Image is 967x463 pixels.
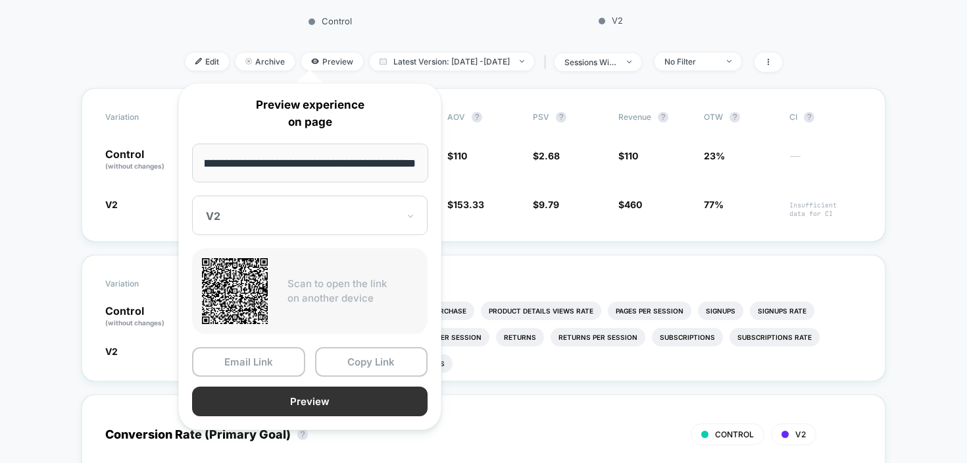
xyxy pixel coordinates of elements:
[624,150,638,161] span: 110
[698,302,743,320] li: Signups
[789,112,862,123] span: CI
[704,199,724,210] span: 77%
[380,58,387,65] img: calendar
[608,302,691,320] li: Pages Per Session
[624,199,642,210] span: 460
[192,97,428,130] p: Preview experience on page
[795,429,806,439] span: V2
[447,199,484,210] span: $
[105,319,164,327] span: (without changes)
[447,112,465,122] span: AOV
[715,429,754,439] span: CONTROL
[105,149,178,171] p: Control
[236,53,295,70] span: Archive
[481,302,601,320] li: Product Details Views Rate
[105,306,188,328] p: Control
[287,277,418,306] p: Scan to open the link on another device
[533,150,560,161] span: $
[556,112,566,123] button: ?
[495,15,726,26] p: V2
[453,150,467,161] span: 110
[652,328,723,346] li: Subscriptions
[192,387,428,416] button: Preview
[804,112,814,123] button: ?
[539,150,560,161] span: 2.68
[618,112,651,122] span: Revenue
[453,199,484,210] span: 153.33
[520,60,524,63] img: end
[627,61,632,63] img: end
[541,53,555,72] span: |
[105,112,178,123] span: Variation
[750,302,814,320] li: Signups Rate
[105,199,118,210] span: V2
[658,112,668,123] button: ?
[664,57,717,67] div: No Filter
[551,328,645,346] li: Returns Per Session
[301,53,363,70] span: Preview
[192,347,305,377] button: Email Link
[789,201,862,218] span: Insufficient data for CI
[186,53,229,70] span: Edit
[727,60,731,63] img: end
[105,279,178,289] span: Variation
[215,16,445,26] p: Control
[730,112,740,123] button: ?
[472,112,482,123] button: ?
[105,346,118,357] span: V2
[315,347,428,377] button: Copy Link
[789,152,862,171] span: ---
[533,199,559,210] span: $
[618,199,642,210] span: $
[496,328,544,346] li: Returns
[564,57,617,67] div: sessions with impression
[245,58,252,65] img: end
[533,112,549,122] span: PSV
[704,150,725,161] span: 23%
[370,53,534,70] span: Latest Version: [DATE] - [DATE]
[447,150,467,161] span: $
[730,328,820,346] li: Subscriptions Rate
[704,112,776,123] span: OTW
[539,199,559,210] span: 9.79
[618,150,638,161] span: $
[195,58,202,65] img: edit
[105,162,164,170] span: (without changes)
[298,279,862,288] p: Would like to see more reports?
